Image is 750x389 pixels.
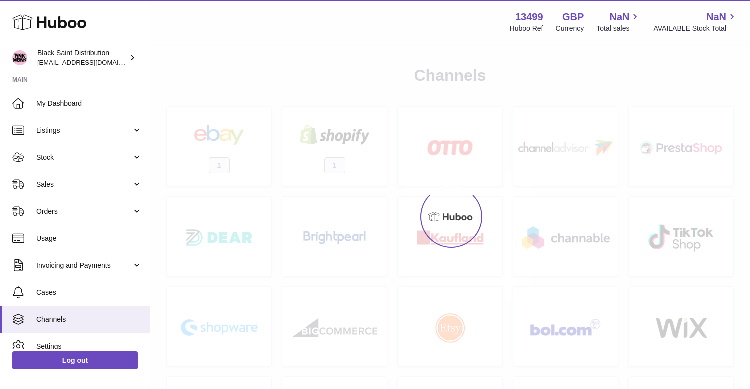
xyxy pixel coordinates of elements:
[12,351,138,369] a: Log out
[596,24,641,33] span: Total sales
[596,10,641,33] a: NaN Total sales
[36,126,132,135] span: Listings
[36,315,142,324] span: Channels
[510,24,543,33] div: Huboo Ref
[36,234,142,243] span: Usage
[36,180,132,189] span: Sales
[562,10,584,24] strong: GBP
[653,10,738,33] a: NaN AVAILABLE Stock Total
[37,58,147,66] span: [EMAIL_ADDRESS][DOMAIN_NAME]
[36,207,132,216] span: Orders
[36,99,142,108] span: My Dashboard
[653,24,738,33] span: AVAILABLE Stock Total
[36,261,132,270] span: Invoicing and Payments
[609,10,629,24] span: NaN
[706,10,726,24] span: NaN
[556,24,584,33] div: Currency
[37,48,127,67] div: Black Saint Distribution
[36,288,142,297] span: Cases
[36,153,132,162] span: Stock
[36,342,142,351] span: Settings
[12,50,27,65] img: internalAdmin-13499@internal.huboo.com
[515,10,543,24] strong: 13499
